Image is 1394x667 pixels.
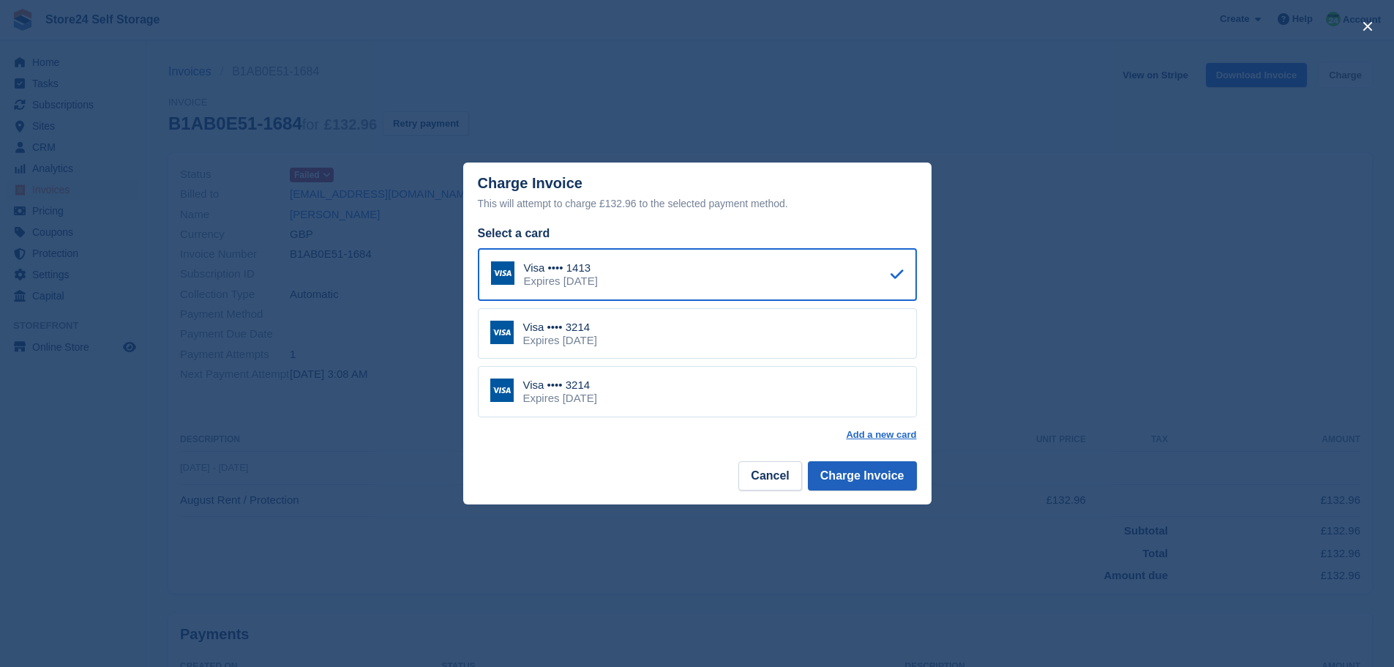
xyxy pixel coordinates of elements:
[478,175,917,212] div: Charge Invoice
[490,321,514,344] img: Visa Logo
[523,379,597,392] div: Visa •••• 3214
[478,225,917,242] div: Select a card
[490,379,514,402] img: Visa Logo
[738,461,801,491] button: Cancel
[523,321,597,334] div: Visa •••• 3214
[523,334,597,347] div: Expires [DATE]
[524,275,598,288] div: Expires [DATE]
[846,429,916,441] a: Add a new card
[808,461,917,491] button: Charge Invoice
[523,392,597,405] div: Expires [DATE]
[524,261,598,275] div: Visa •••• 1413
[491,261,514,285] img: Visa Logo
[1356,15,1379,38] button: close
[478,195,917,212] div: This will attempt to charge £132.96 to the selected payment method.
